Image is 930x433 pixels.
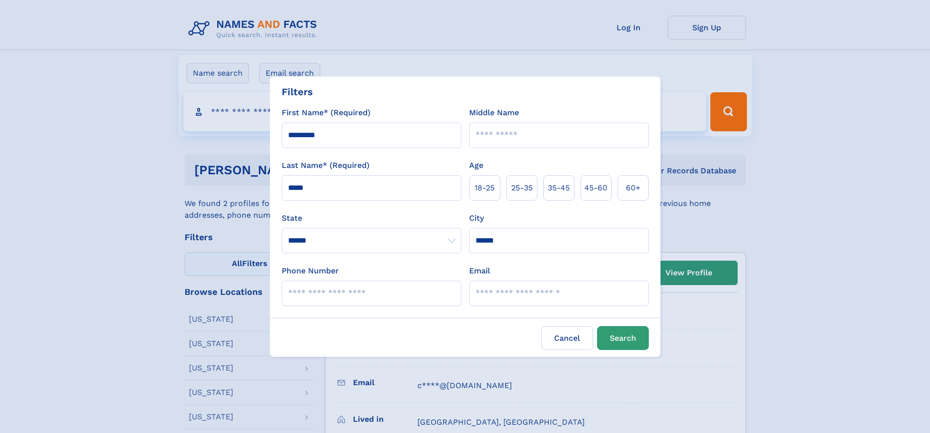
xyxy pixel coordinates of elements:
[511,182,533,194] span: 25‑35
[475,182,495,194] span: 18‑25
[597,326,649,350] button: Search
[584,182,607,194] span: 45‑60
[282,84,313,99] div: Filters
[282,265,339,277] label: Phone Number
[469,212,484,224] label: City
[469,107,519,119] label: Middle Name
[548,182,570,194] span: 35‑45
[626,182,641,194] span: 60+
[469,265,490,277] label: Email
[282,160,370,171] label: Last Name* (Required)
[282,107,371,119] label: First Name* (Required)
[282,212,461,224] label: State
[469,160,483,171] label: Age
[541,326,593,350] label: Cancel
